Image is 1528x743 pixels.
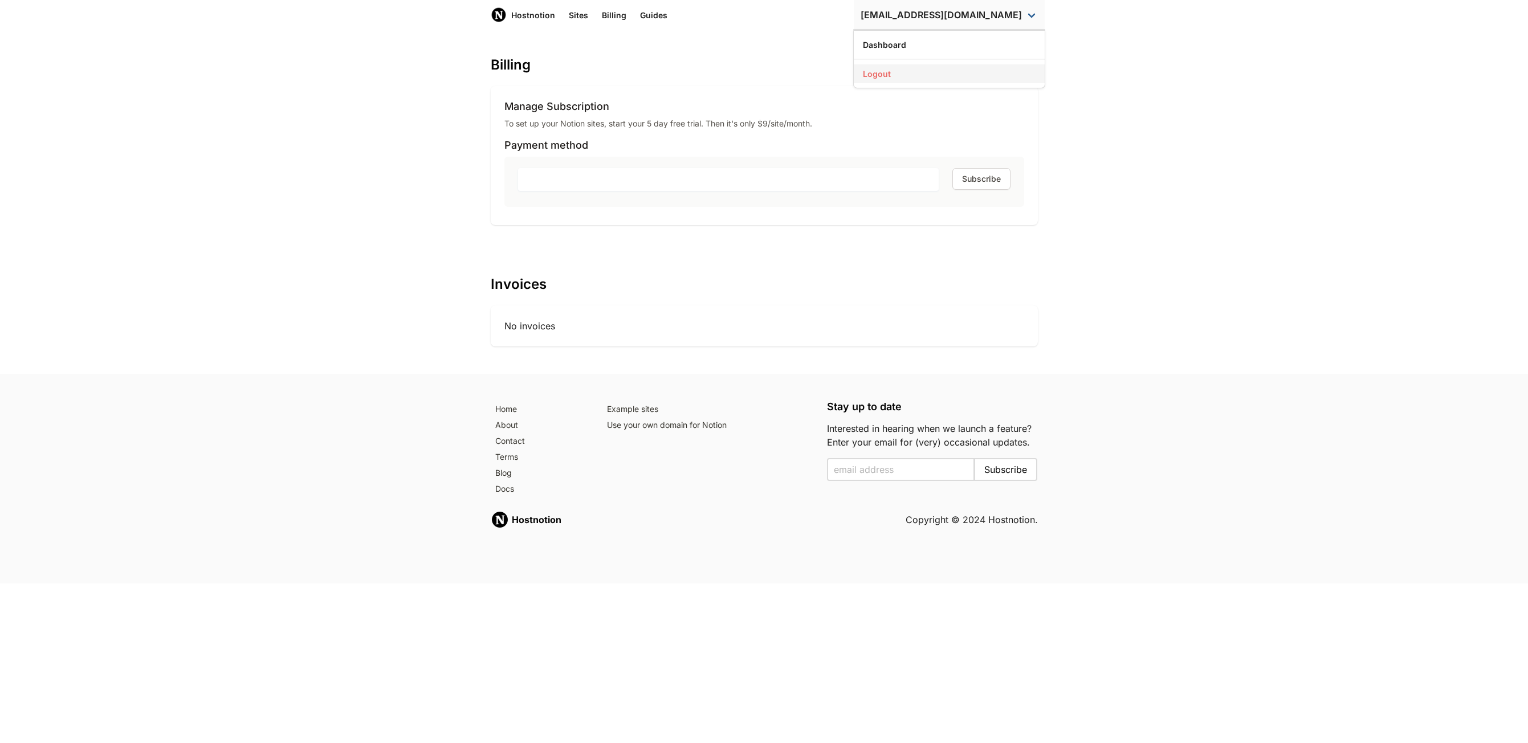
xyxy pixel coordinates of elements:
[504,119,812,128] span: To set up your Notion sites, start your 5 day free trial. Then it's only $ 9 /site/month.
[525,174,931,185] iframe: Secure card payment input frame
[491,276,1038,292] h1: Invoices
[854,64,1045,83] a: Logout
[854,35,1045,54] a: Dashboard
[491,401,589,417] a: Home
[491,305,1038,346] div: No invoices
[491,511,509,529] img: Hostnotion logo
[504,100,1024,113] h3: Manage Subscription
[827,422,1038,449] p: Interested in hearing when we launch a feature? Enter your email for (very) occasional updates.
[602,417,813,433] a: Use your own domain for Notion
[491,7,507,23] img: Host Notion logo
[952,168,1010,190] button: Subscribe
[491,465,589,481] a: Blog
[512,514,561,525] strong: Hostnotion
[491,481,589,497] a: Docs
[491,433,589,449] a: Contact
[491,417,589,433] a: About
[491,57,1038,72] h1: Billing
[906,513,1038,526] h5: Copyright © 2024 Hostnotion.
[827,458,975,481] input: Enter your email to subscribe to the email list and be notified when we launch
[602,401,813,417] a: Example sites
[491,449,589,465] a: Terms
[974,458,1037,481] button: Subscribe
[504,138,1024,152] h3: Payment method
[827,401,1038,413] h5: Stay up to date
